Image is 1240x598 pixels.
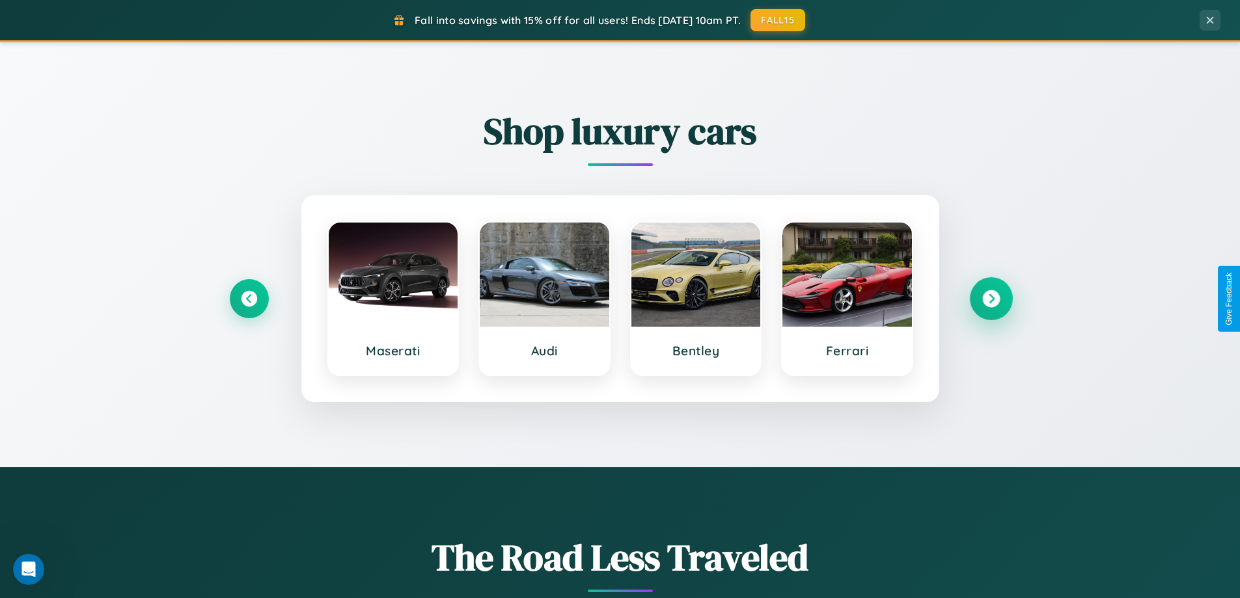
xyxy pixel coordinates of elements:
h2: Shop luxury cars [230,106,1011,156]
div: Give Feedback [1224,273,1233,325]
h3: Ferrari [795,343,899,359]
h3: Maserati [342,343,445,359]
h1: The Road Less Traveled [230,532,1011,582]
span: Fall into savings with 15% off for all users! Ends [DATE] 10am PT. [415,14,741,27]
h3: Audi [493,343,596,359]
iframe: Intercom live chat [13,554,44,585]
button: FALL15 [751,9,805,31]
h3: Bentley [644,343,748,359]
